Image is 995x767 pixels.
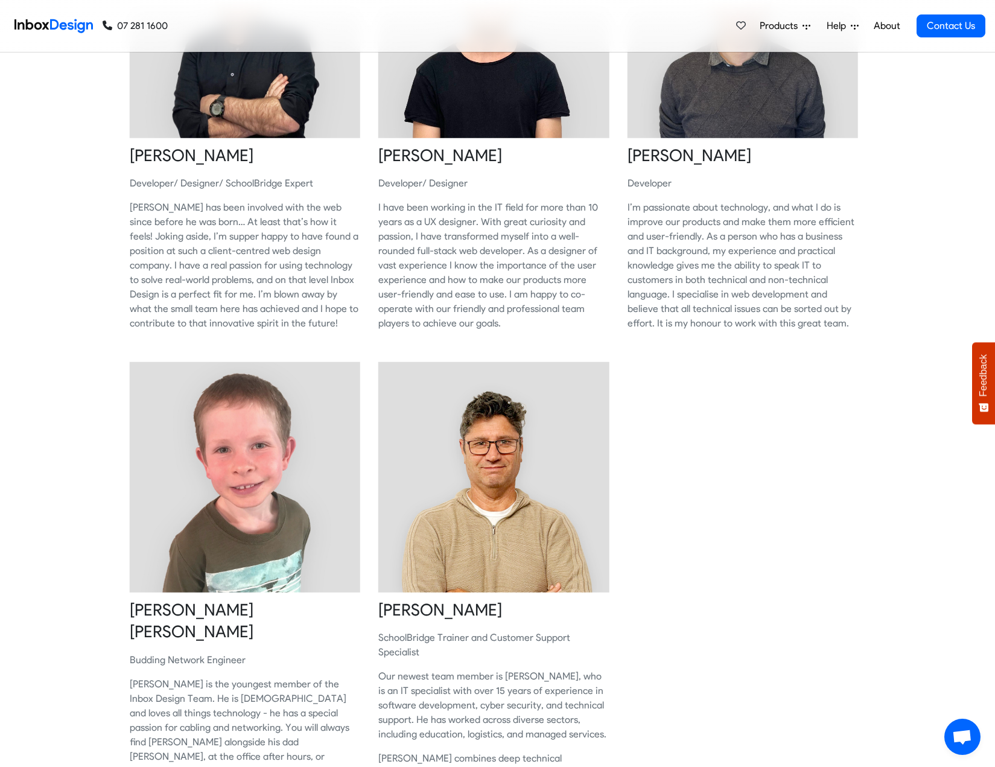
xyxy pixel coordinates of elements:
a: 07 281 1600 [103,19,168,33]
p: I’m passionate about technology, and what I do is improve our products and make them more efficie... [628,200,859,331]
span: Products [760,19,803,33]
heading: [PERSON_NAME] [628,145,859,167]
p: Developer/ Designer [378,176,609,191]
p: Developer/ Designer/ SchoolBridge Expert [130,176,361,191]
button: Feedback - Show survey [972,342,995,424]
img: 2025_09_19_erinm.jpg [378,362,609,593]
a: Products [755,14,815,38]
img: 2021_09_23_flynn.jpg [130,362,361,593]
heading: [PERSON_NAME] [378,599,609,621]
heading: [PERSON_NAME] [378,145,609,167]
span: Feedback [978,354,989,396]
p: Our newest team member is [PERSON_NAME], who is an IT specialist with over 15 years of experience... [378,669,609,742]
p: I have been working in the IT field for more than 10 years as a UX designer. With great curiosity... [378,200,609,331]
p: ​Developer [628,176,859,191]
a: About [870,14,903,38]
a: Contact Us [917,14,985,37]
span: Help [827,19,851,33]
p: [PERSON_NAME] has been involved with the web since before he was born… At least that’s how it fee... [130,200,361,331]
div: Open chat [944,719,981,755]
p: SchoolBridge Trainer and Customer Support Specialist [378,631,609,660]
heading: [PERSON_NAME] [130,145,361,167]
heading: [PERSON_NAME] [PERSON_NAME] [130,599,361,643]
a: Help [822,14,863,38]
p: Budding Network Engineer [130,653,361,667]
